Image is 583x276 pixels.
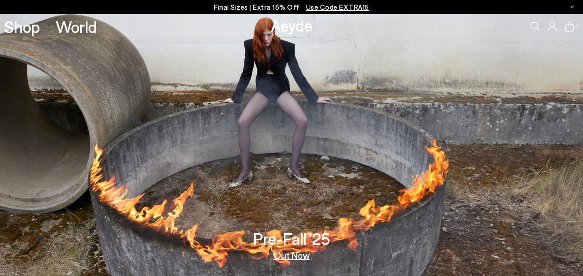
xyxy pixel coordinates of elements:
[4,19,40,35] a: Shop
[56,19,97,35] a: World
[274,250,310,260] a: Out Now
[253,230,330,247] h3: Pre-Fall '25
[271,15,313,35] a: Aeyde
[306,3,369,11] span: Navigate to /collections/ss25-final-sizes
[565,21,574,32] a: 0
[574,24,579,29] span: 0
[214,1,369,13] p: Final Sizes | Extra 15% Off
